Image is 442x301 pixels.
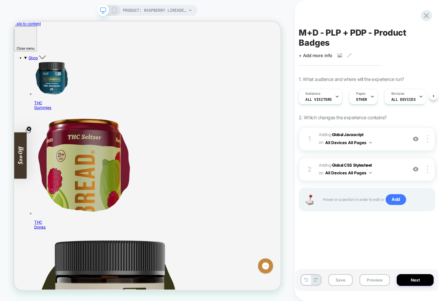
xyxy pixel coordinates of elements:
[391,97,415,102] span: ALL DEVICES
[325,138,372,147] button: All Devices All Pages
[391,91,404,96] span: Devices
[325,169,372,177] button: All Devices All Pages
[413,136,419,142] img: crossed eye
[303,195,316,205] img: Joystick
[397,274,434,286] button: Next
[305,91,321,96] span: Audience
[33,45,42,50] img: arrow
[27,124,161,258] img: THC Drinks
[427,166,428,173] img: close
[27,265,355,277] p: THC
[319,131,403,147] span: Adding
[3,2,23,23] button: Gorgias live chat
[27,271,355,277] span: Drinks
[299,28,435,48] span: M+D - PLP + PDP - Product Badges
[356,91,365,96] span: Pages
[306,163,313,175] div: 2
[386,194,406,205] span: Add
[332,132,363,137] b: Global Javascript
[299,115,386,120] span: 2. Which changes the experience contains?
[27,105,355,118] p: THC
[305,97,332,102] span: All Visitors
[19,45,32,52] a: Shop
[27,112,355,118] span: Gummies
[15,142,22,149] button: Close teaser
[4,167,13,190] span: $20 Off
[123,5,187,16] span: PRODUCT: Raspberry Limeade THC [PERSON_NAME], 5mg [rapsberry]
[319,169,323,177] span: on
[27,94,355,118] a: THCGummies
[299,53,332,58] span: + Add more info
[319,162,403,177] span: Adding
[27,52,74,99] img: THC Gummies
[319,139,323,146] span: on
[332,163,372,168] b: Global CSS Stylesheet
[323,194,428,205] span: Hover on a section in order to edit or
[369,142,372,143] img: down arrow
[299,76,404,82] span: 1. What audience and where will the experience run?
[369,172,372,174] img: down arrow
[3,34,27,39] span: Close menu
[359,274,390,286] button: Preview
[13,45,355,52] summary: Shop arrow
[413,166,419,172] img: crossed eye
[427,135,428,142] img: close
[306,133,313,145] div: 1
[27,253,355,277] a: THCDrinks
[328,274,353,286] button: Save
[356,97,367,102] span: OTHER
